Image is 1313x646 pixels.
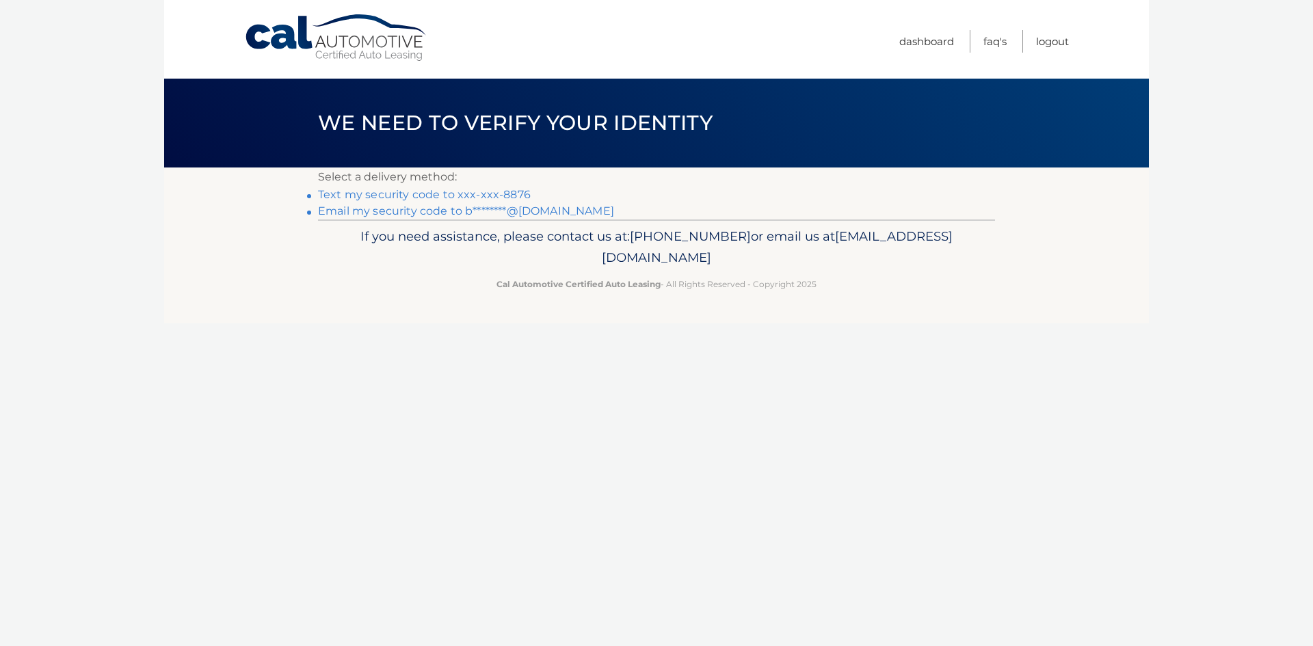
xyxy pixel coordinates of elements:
[318,204,614,217] a: Email my security code to b********@[DOMAIN_NAME]
[318,188,531,201] a: Text my security code to xxx-xxx-8876
[1036,30,1069,53] a: Logout
[630,228,751,244] span: [PHONE_NUMBER]
[327,226,986,269] p: If you need assistance, please contact us at: or email us at
[983,30,1007,53] a: FAQ's
[899,30,954,53] a: Dashboard
[318,167,995,187] p: Select a delivery method:
[318,110,713,135] span: We need to verify your identity
[327,277,986,291] p: - All Rights Reserved - Copyright 2025
[244,14,429,62] a: Cal Automotive
[496,279,661,289] strong: Cal Automotive Certified Auto Leasing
